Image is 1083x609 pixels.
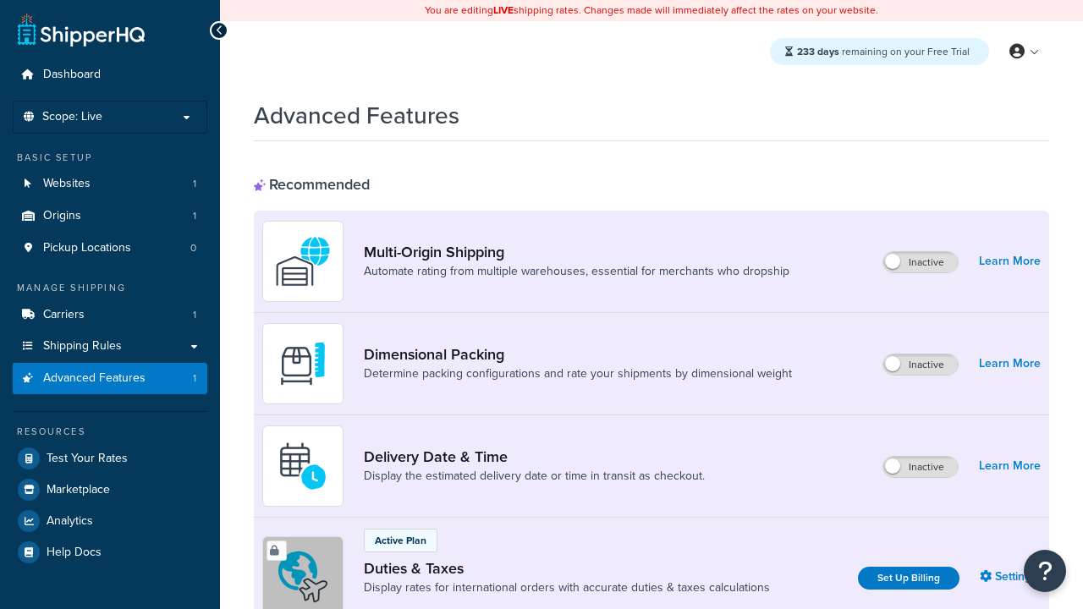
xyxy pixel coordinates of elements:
[193,177,196,191] span: 1
[980,565,1041,589] a: Settings
[193,308,196,322] span: 1
[13,168,207,200] a: Websites1
[979,352,1041,376] a: Learn More
[13,443,207,474] a: Test Your Rates
[43,241,131,255] span: Pickup Locations
[797,44,839,59] strong: 233 days
[47,452,128,466] span: Test Your Rates
[364,263,789,280] a: Automate rating from multiple warehouses, essential for merchants who dropship
[979,454,1041,478] a: Learn More
[375,533,426,548] p: Active Plan
[43,308,85,322] span: Carriers
[13,363,207,394] a: Advanced Features1
[193,371,196,386] span: 1
[364,345,792,364] a: Dimensional Packing
[13,299,207,331] a: Carriers1
[193,209,196,223] span: 1
[883,252,958,272] label: Inactive
[254,99,459,132] h1: Advanced Features
[273,334,333,393] img: DTVBYsAAAAAASUVORK5CYII=
[13,200,207,232] a: Origins1
[13,168,207,200] li: Websites
[43,371,146,386] span: Advanced Features
[493,3,514,18] b: LIVE
[47,483,110,497] span: Marketplace
[273,232,333,291] img: WatD5o0RtDAAAAAElFTkSuQmCC
[13,331,207,362] a: Shipping Rules
[13,506,207,536] a: Analytics
[797,44,970,59] span: remaining on your Free Trial
[13,363,207,394] li: Advanced Features
[43,177,91,191] span: Websites
[364,579,770,596] a: Display rates for international orders with accurate duties & taxes calculations
[13,200,207,232] li: Origins
[190,241,196,255] span: 0
[43,209,81,223] span: Origins
[13,281,207,295] div: Manage Shipping
[13,537,207,568] a: Help Docs
[43,68,101,82] span: Dashboard
[13,233,207,264] a: Pickup Locations0
[364,365,792,382] a: Determine packing configurations and rate your shipments by dimensional weight
[273,436,333,496] img: gfkeb5ejjkALwAAAABJRU5ErkJggg==
[1024,550,1066,592] button: Open Resource Center
[858,567,959,590] a: Set Up Billing
[42,110,102,124] span: Scope: Live
[364,243,789,261] a: Multi-Origin Shipping
[883,354,958,375] label: Inactive
[47,546,102,560] span: Help Docs
[13,425,207,439] div: Resources
[43,339,122,354] span: Shipping Rules
[13,299,207,331] li: Carriers
[883,457,958,477] label: Inactive
[364,447,705,466] a: Delivery Date & Time
[13,151,207,165] div: Basic Setup
[979,250,1041,273] a: Learn More
[13,475,207,505] a: Marketplace
[364,468,705,485] a: Display the estimated delivery date or time in transit as checkout.
[254,175,370,194] div: Recommended
[47,514,93,529] span: Analytics
[13,233,207,264] li: Pickup Locations
[13,59,207,91] a: Dashboard
[364,559,770,578] a: Duties & Taxes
